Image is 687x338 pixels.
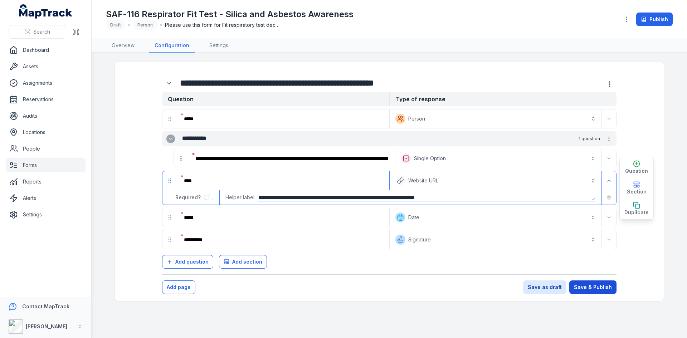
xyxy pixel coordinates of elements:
[627,188,647,195] span: Section
[6,92,86,107] a: Reservations
[162,173,177,188] div: drag
[190,151,394,166] div: :r86j:-form-item-label
[6,158,86,172] a: Forms
[636,13,673,26] button: Publish
[523,280,566,294] button: Save as draft
[6,142,86,156] a: People
[162,210,177,225] div: drag
[603,133,615,145] button: more-detail
[133,20,157,30] div: Person
[391,210,600,225] button: Date
[6,76,86,90] a: Assignments
[162,232,177,247] div: drag
[219,255,267,269] button: Add section
[6,59,86,74] a: Assets
[19,4,73,19] a: MapTrack
[162,77,177,90] div: :r861:-form-item-label
[603,153,615,164] button: Expand
[166,134,175,143] button: Expand
[204,39,234,53] a: Settings
[178,210,388,225] div: :r86v:-form-item-label
[6,43,86,57] a: Dashboard
[625,167,648,175] span: Question
[106,9,354,20] h1: SAF-116 Respirator Fit Test - Silica and Asbestos Awareness
[162,92,389,106] strong: Question
[624,209,649,216] span: Duplicate
[397,151,600,166] button: Single Option
[162,77,176,90] button: Expand
[6,191,86,205] a: Alerts
[178,232,388,248] div: :r875:-form-item-label
[175,258,209,265] span: Add question
[26,323,84,329] strong: [PERSON_NAME] Group
[391,173,600,188] button: Website URL
[569,280,617,294] button: Save & Publish
[620,199,653,219] button: Duplicate
[165,21,279,29] span: Please use this form for Fit respiratory test declaration
[167,116,172,122] svg: drag
[603,77,617,91] button: more-detail
[603,175,615,186] button: Expand
[167,237,172,243] svg: drag
[232,258,262,265] span: Add section
[162,255,213,269] button: Add question
[174,151,188,166] div: drag
[178,156,184,161] svg: drag
[178,111,388,127] div: :r869:-form-item-label
[149,39,195,53] a: Configuration
[6,175,86,189] a: Reports
[6,109,86,123] a: Audits
[175,194,204,200] span: Required?
[162,280,195,294] button: Add page
[204,195,214,200] input: :r87a:-form-item-label
[389,92,617,106] strong: Type of response
[178,173,388,188] div: :r86p:-form-item-label
[391,232,600,248] button: Signature
[6,125,86,139] a: Locations
[603,234,615,245] button: Expand
[603,212,615,223] button: Expand
[620,157,653,178] button: Question
[22,303,69,309] strong: Contact MapTrack
[106,39,140,53] a: Overview
[9,25,66,39] button: Search
[167,178,172,183] svg: drag
[33,28,50,35] span: Search
[225,194,255,201] span: Helper label:
[167,215,172,220] svg: drag
[106,20,125,30] div: Draft
[162,112,177,126] div: drag
[391,111,600,127] button: Person
[620,178,653,199] button: Section
[579,136,600,142] span: 1 question
[6,207,86,222] a: Settings
[603,113,615,124] button: Expand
